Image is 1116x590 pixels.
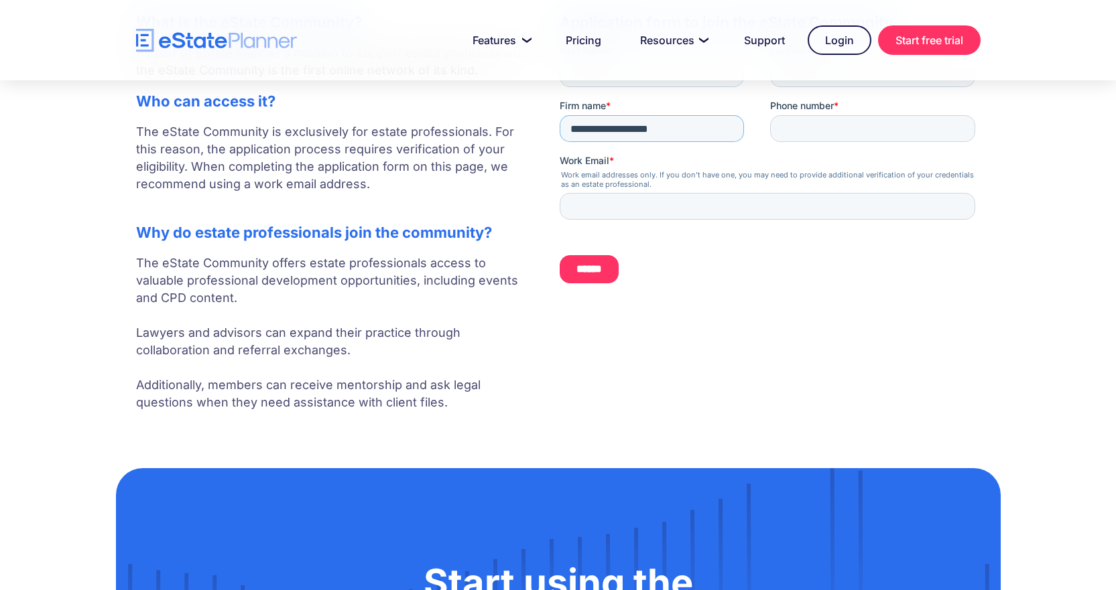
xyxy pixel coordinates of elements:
a: Pricing [550,27,617,54]
h2: Who can access it? [136,92,533,110]
iframe: Form 0 [560,44,981,295]
a: Start free trial [878,25,981,55]
a: Support [728,27,801,54]
p: The eState Community offers estate professionals access to valuable professional development oppo... [136,254,533,411]
a: Features [456,27,543,54]
a: Login [808,25,871,55]
p: The eState Community is exclusively for estate professionals. For this reason, the application pr... [136,123,533,210]
a: Resources [624,27,721,54]
a: home [136,29,297,52]
h2: Why do estate professionals join the community? [136,224,533,241]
